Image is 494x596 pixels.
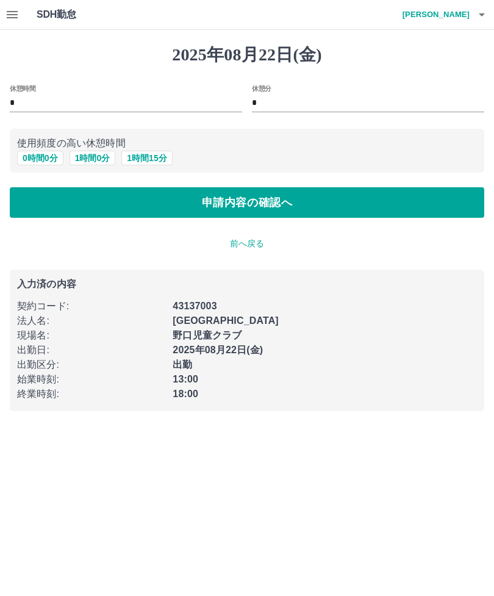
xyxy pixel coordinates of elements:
b: 43137003 [173,301,217,311]
button: 1時間0分 [70,151,116,165]
button: 0時間0分 [17,151,63,165]
p: 使用頻度の高い休憩時間 [17,136,477,151]
p: 出勤区分 : [17,357,165,372]
b: [GEOGRAPHIC_DATA] [173,315,279,326]
button: 1時間15分 [121,151,172,165]
b: 2025年08月22日(金) [173,345,263,355]
label: 休憩時間 [10,84,35,93]
button: 申請内容の確認へ [10,187,484,218]
p: 前へ戻る [10,237,484,250]
p: 終業時刻 : [17,387,165,401]
label: 休憩分 [252,84,271,93]
p: 出勤日 : [17,343,165,357]
p: 入力済の内容 [17,279,477,289]
b: 18:00 [173,389,198,399]
b: 野口児童クラブ [173,330,242,340]
b: 13:00 [173,374,198,384]
p: 現場名 : [17,328,165,343]
h1: 2025年08月22日(金) [10,45,484,65]
p: 法人名 : [17,314,165,328]
b: 出勤 [173,359,192,370]
p: 始業時刻 : [17,372,165,387]
p: 契約コード : [17,299,165,314]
